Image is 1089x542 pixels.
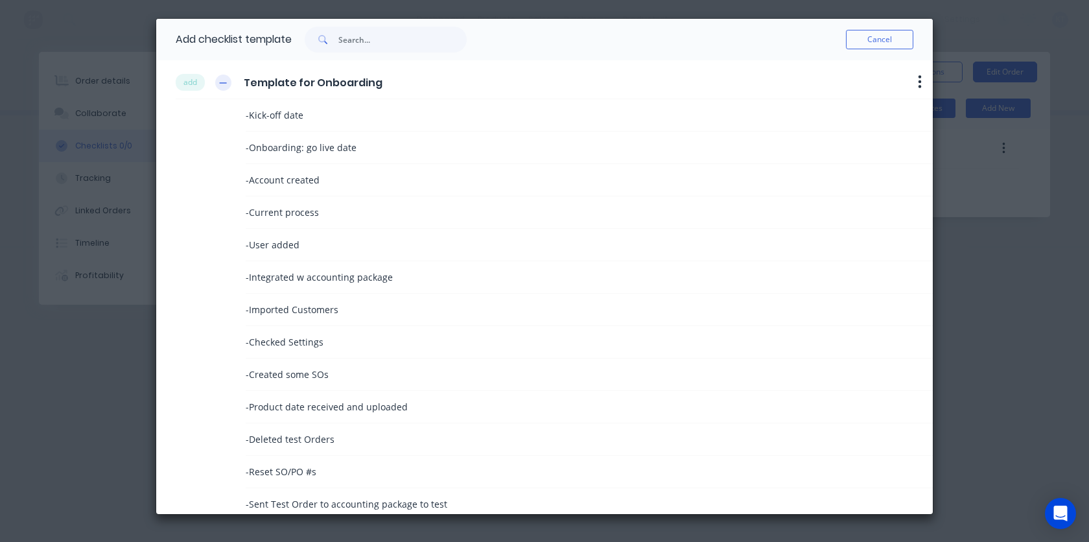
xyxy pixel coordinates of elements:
[246,173,320,187] span: - Account created
[246,141,357,154] span: - Onboarding: go live date
[246,400,408,414] span: - Product date received and uploaded
[176,74,205,91] button: add
[246,465,316,478] span: - Reset SO/PO #s
[246,270,393,284] span: - Integrated w accounting package
[246,108,303,122] span: - Kick-off date
[246,497,447,511] span: - Sent Test Order to accounting package to test
[244,75,382,91] span: Template for Onboarding
[246,432,334,446] span: - Deleted test Orders
[246,368,329,381] span: - Created some SOs
[246,335,323,349] span: - Checked Settings
[246,238,299,252] span: - User added
[176,19,292,60] div: Add checklist template
[1045,498,1076,529] div: Open Intercom Messenger
[338,27,467,53] input: Search...
[846,30,913,49] button: Cancel
[246,206,319,219] span: - Current process
[246,303,338,316] span: - Imported Customers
